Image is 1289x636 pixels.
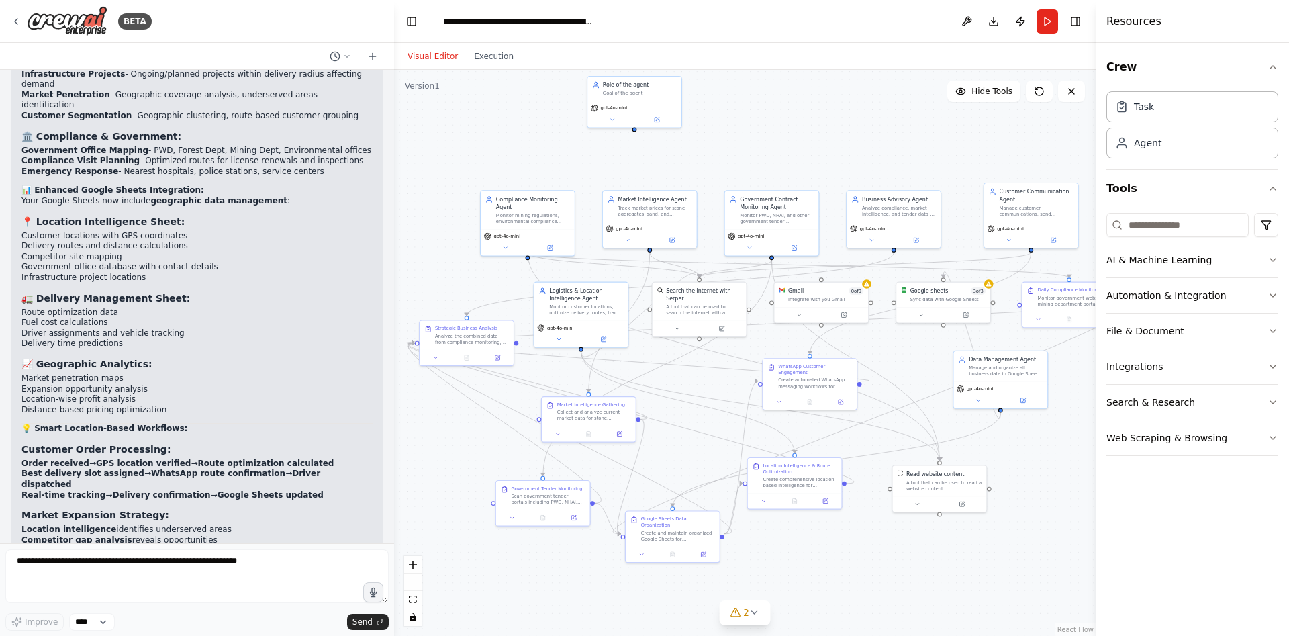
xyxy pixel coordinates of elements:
[582,335,625,345] button: Open in side panel
[666,304,741,316] div: A tool that can be used to search the internet with a search_query. Supports different search typ...
[404,574,422,591] button: zoom out
[21,469,144,478] strong: Best delivery slot assigned
[600,105,627,111] span: gpt-4o-mini
[21,459,89,468] strong: Order received
[21,167,373,177] li: - Nearest hospitals, police stations, service centers
[939,270,1004,420] g: Edge from 3e3486b4-aabd-42c3-9a04-8e77fc46121e to 3f2d73c0-361c-4e3d-ac8b-c4318a6d9338
[405,81,440,91] div: Version 1
[524,253,943,461] g: Edge from ddd5e5d8-9713-4539-b4de-294403d22e60 to 188a2a1e-ea9a-43b1-a88b-c780f99d3128
[96,459,191,468] strong: GPS location verified
[1000,205,1073,217] div: Manage customer communications, send automated WhatsApp messages for order updates, pricing notif...
[897,470,903,476] img: ScrapeWebsiteTool
[21,262,373,273] li: Government office database with contact details
[435,333,509,345] div: Analyze the combined data from compliance monitoring, market intelligence, tender opportunities, ...
[762,358,857,410] div: WhatsApp Customer EngagementCreate automated WhatsApp messaging workflows for {business_name} cus...
[778,363,852,375] div: WhatsApp Customer Engagement
[618,205,692,217] div: Track market prices for stone aggregates, sand, and construction materials in {region}. Monitor c...
[846,190,941,248] div: Business Advisory AgentAnalyze compliance, market intelligence, and tender data to provide strate...
[352,617,373,627] span: Send
[21,156,373,167] li: - Optimized routes for license renewals and inspections
[860,226,887,232] span: gpt-4o-mini
[969,365,1043,377] div: Manage and organize all business data in Google Sheets including compliance deadlines, market pri...
[724,190,819,256] div: Government Contract Monitoring AgentMonitor PWD, NHAI, and other government tender opportunities ...
[779,287,785,293] img: Gmail
[690,550,716,559] button: Open in side panel
[404,608,422,626] button: toggle interactivity
[1106,86,1278,169] div: Crew
[549,304,623,316] div: Monitor customer locations, optimize delivery routes, track mining site logistics, and analyze ge...
[402,12,421,31] button: Hide left sidebar
[25,617,58,627] span: Improve
[541,396,636,443] div: Market Intelligence GatheringCollect and analyze current market data for stone aggregates, sand, ...
[1066,12,1085,31] button: Hide right sidebar
[21,318,373,328] li: Fuel cost calculations
[906,480,982,492] div: A tool that can be used to read a website content.
[435,325,497,331] div: Strategic Business Analysis
[1037,287,1103,293] div: Daily Compliance Monitoring
[967,386,994,392] span: gpt-4o-mini
[407,301,1129,347] g: Edge from a31bcd2f-bfce-4ddd-a8bf-726984d8f353 to 02a9925c-a623-4277-ba41-3fd0ed2d6172
[527,513,559,523] button: No output available
[407,339,869,385] g: Edge from 4ff46f55-4eb6-4de5-924f-11ff93b4f321 to 02a9925c-a623-4277-ba41-3fd0ed2d6172
[641,530,715,542] div: Create and maintain organized Google Sheets for {business_name} including: 1) Compliance Tracking...
[524,253,703,277] g: Edge from ddd5e5d8-9713-4539-b4de-294403d22e60 to 4a73dd02-1310-47c2-aa7f-151bd23383e6
[512,493,585,505] div: Scan government tender portals including PWD, NHAI, Railways, and other public sector organizatio...
[557,409,631,421] div: Collect and analyze current market data for stone aggregates, sand, and construction materials in...
[740,212,814,224] div: Monitor PWD, NHAI, and other government tender opportunities for construction materials supply co...
[443,15,594,28] nav: breadcrumb
[573,429,605,439] button: No output available
[1134,100,1154,113] div: Task
[1106,314,1278,349] button: File & Document
[21,231,373,242] li: Customer locations with GPS coordinates
[21,111,373,122] li: - Geographic clustering, route-based customer grouping
[595,500,621,538] g: Edge from 331c766c-efa2-4488-ba8f-a3cd30267d31 to 92399bda-45f7-4db0-bdd9-f640efe286b6
[363,582,383,602] button: Click to speak your automation idea
[971,86,1012,97] span: Hide Tools
[788,296,863,302] div: Integrate with you Gmail
[404,591,422,608] button: fit view
[21,525,373,535] li: identifies underserved areas
[21,131,181,142] strong: 🏛️ Compliance & Government:
[450,353,483,363] button: No output available
[618,195,692,203] div: Market Intelligence Agent
[419,320,514,366] div: Strategic Business AnalysisAnalyze the combined data from compliance monitoring, market intellige...
[496,195,570,211] div: Compliance Monitoring Agent
[1106,242,1278,277] button: AI & Machine Learning
[21,111,132,120] strong: Customer Segmentation
[1106,170,1278,208] button: Tools
[862,205,936,217] div: Analyze compliance, market intelligence, and tender data to provide strategic business advice for...
[953,351,1048,409] div: Data Management AgentManage and organize all business data in Google Sheets including compliance ...
[1032,236,1075,245] button: Open in side panel
[347,614,389,630] button: Send
[496,212,570,224] div: Monitor mining regulations, environmental compliance requirements, and government notifications f...
[549,287,623,303] div: Logistics & Location Intelligence Agent
[894,236,937,245] button: Open in side panel
[21,273,373,283] li: Infrastructure project locations
[21,459,373,469] li: → →
[603,90,677,96] div: Goal of the agent
[1057,626,1094,633] a: React Flow attribution
[1106,420,1278,455] button: Web Scraping & Browsing
[613,416,648,538] g: Edge from f4e410fd-5454-40f2-9093-ad035379020e to 92399bda-45f7-4db0-bdd9-f640efe286b6
[812,496,839,506] button: Open in side panel
[906,470,964,478] div: Read website content
[533,282,628,348] div: Logistics & Location Intelligence AgentMonitor customer locations, optimize delivery routes, trac...
[21,394,373,405] li: Location-wise profit analysis
[910,287,949,295] div: Google sheets
[849,287,863,295] span: Number of enabled actions
[724,377,758,538] g: Edge from 92399bda-45f7-4db0-bdd9-f640efe286b6 to 4ff46f55-4eb6-4de5-924f-11ff93b4f321
[700,324,743,334] button: Open in side panel
[198,459,334,468] strong: Route optimization calculated
[941,500,984,509] button: Open in side panel
[657,287,663,293] img: SerperDevTool
[603,81,677,89] div: Role of the agent
[788,287,804,295] div: Gmail
[480,190,575,256] div: Compliance Monitoring AgentMonitor mining regulations, environmental compliance requirements, and...
[901,287,907,293] img: Google Sheets
[652,282,747,337] div: SerperDevToolSearch the internet with SerperA tool that can be used to search the internet with a...
[724,480,743,537] g: Edge from 92399bda-45f7-4db0-bdd9-f640efe286b6 to 1ab5d250-5410-4223-95da-6e1612a97c5c
[1134,136,1161,150] div: Agent
[969,356,1043,363] div: Data Management Agent
[547,325,574,331] span: gpt-4o-mini
[484,353,510,363] button: Open in side panel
